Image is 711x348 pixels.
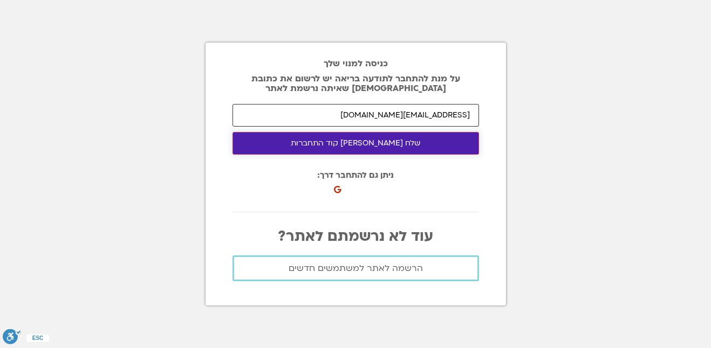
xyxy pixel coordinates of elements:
[233,104,479,127] input: האימייל איתו נרשמת לאתר
[233,255,479,281] a: הרשמה לאתר למשתמשים חדשים
[233,228,479,245] p: עוד לא נרשמתם לאתר?
[289,263,423,273] span: הרשמה לאתר למשתמשים חדשים
[233,132,479,155] button: שלח [PERSON_NAME] קוד התחברות
[233,74,479,93] p: על מנת להתחבר לתודעה בריאה יש לרשום את כתובת [DEMOGRAPHIC_DATA] שאיתה נרשמת לאתר
[233,59,479,68] h2: כניסה למנוי שלך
